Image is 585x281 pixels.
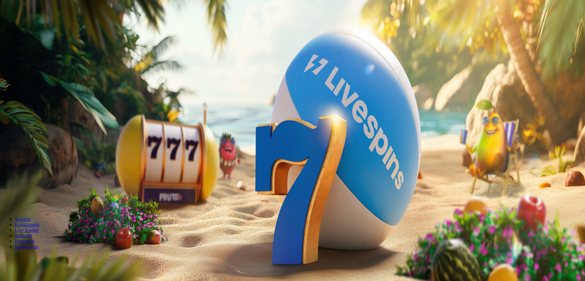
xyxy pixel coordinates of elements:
[15,238,35,244] a: Pöytäpelit
[15,244,38,249] a: Kaikki pelit
[15,222,39,227] a: Kolikkopelit
[2,206,583,261] header: Lobby
[15,216,31,222] a: Suositut
[15,227,39,233] a: Live Kasino
[2,206,583,250] nav: Lobby
[15,233,32,238] a: Jackpotit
